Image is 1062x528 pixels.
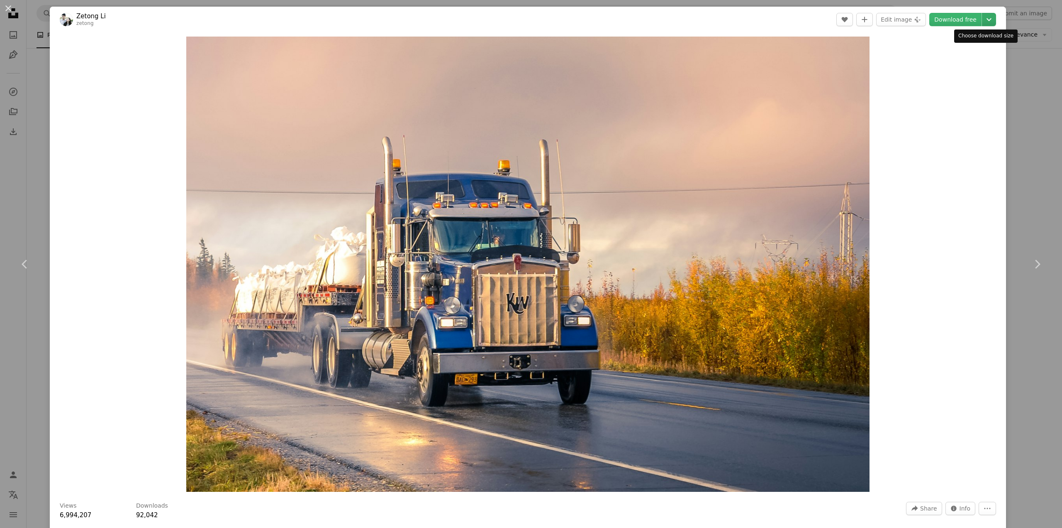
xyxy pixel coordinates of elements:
span: Info [960,502,971,515]
span: 92,042 [136,511,158,519]
button: Like [836,13,853,26]
span: 6,994,207 [60,511,91,519]
h3: Views [60,502,77,510]
a: Zetong Li [76,12,106,20]
h3: Downloads [136,502,168,510]
button: Edit image [876,13,926,26]
button: Share this image [906,502,942,515]
button: Add to Collection [856,13,873,26]
button: Choose download size [982,13,996,26]
img: Go to Zetong Li's profile [60,13,73,26]
a: Next [1012,224,1062,304]
a: Download free [929,13,982,26]
div: Choose download size [954,29,1018,43]
button: More Actions [979,502,996,515]
button: Zoom in on this image [186,37,870,492]
img: white and blue truck on road during daytime [186,37,870,492]
button: Stats about this image [945,502,976,515]
span: Share [920,502,937,515]
a: zetong [76,20,94,26]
